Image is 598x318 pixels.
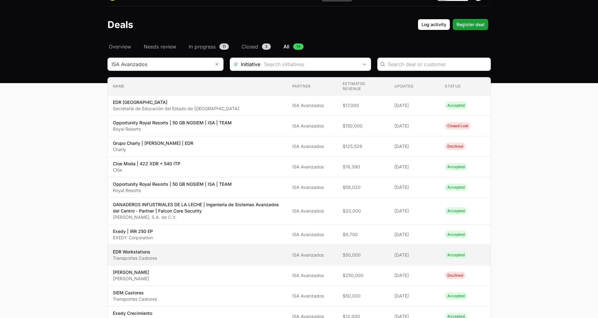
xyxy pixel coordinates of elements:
[343,123,385,129] span: $150,000
[113,140,193,146] p: Grupo Charly | [PERSON_NAME] | EDR
[113,105,239,112] p: Secretaría de Educación del Estado de [GEOGRAPHIC_DATA]
[418,19,450,30] button: Log activity
[292,293,333,299] span: ISA Avanzados
[292,252,333,258] span: ISA Avanzados
[394,184,435,190] span: [DATE]
[260,58,358,71] input: Search initiatives
[113,120,232,126] p: Opportunity Royal Resorts | 50 GB NGSIEM | ISA | TEAM
[343,184,385,190] span: $58,020
[418,19,488,30] div: Primary actions
[113,235,153,241] p: EXEDY Corporation
[113,146,193,153] p: Charly
[292,123,333,129] span: ISA Avanzados
[292,208,333,214] span: ISA Avanzados
[394,143,435,150] span: [DATE]
[107,43,491,50] nav: Deals navigation
[453,19,488,30] button: Register deal
[144,43,176,50] span: Needs review
[113,228,153,235] p: Exedy | IRR 250 EP
[394,123,435,129] span: [DATE]
[343,272,385,279] span: $250,000
[292,231,333,238] span: ISA Avanzados
[338,77,390,95] th: Estimated revenue
[388,60,487,68] input: Search deal or customer
[292,102,333,109] span: ISA Avanzados
[113,126,232,132] p: Royal Resorts
[394,231,435,238] span: [DATE]
[109,43,131,50] span: Overview
[421,21,446,28] span: Log activity
[343,143,385,150] span: $125,529
[188,43,230,50] a: In progress11
[292,164,333,170] span: ISA Avanzados
[358,58,371,71] div: Open
[394,272,435,279] span: [DATE]
[113,214,282,220] p: [PERSON_NAME], S.A. de C.V.
[113,290,157,296] p: SIEM Castores
[394,102,435,109] span: [DATE]
[113,202,282,214] p: GANADEROS INFUSTRIALES DE LA LECHE | Ingeniería de Sistemas Avanzados del Centro - Partner | Falc...
[440,77,490,95] th: Status
[282,43,305,50] a: All14
[343,252,385,258] span: $50,000
[113,249,157,255] p: EDR Workstations
[240,43,272,50] a: Closed3
[113,255,157,261] p: Transportes Castores
[113,187,232,194] p: Royal Resorts
[142,43,177,50] a: Needs review
[219,43,229,50] span: 11
[113,269,149,275] p: [PERSON_NAME]
[292,143,333,150] span: ISA Avanzados
[113,167,180,173] p: Clōe
[107,19,133,30] h1: Deals
[230,60,260,68] span: Initiative
[241,43,258,50] span: Closed
[108,77,287,95] th: Name
[113,181,232,187] p: Opportunity Royal Resorts | 50 GB NGSIEM | ISA | TEAM
[113,296,157,302] p: Transportes Castores
[108,58,211,71] input: Search partner
[343,293,385,299] span: $50,000
[262,43,271,50] span: 3
[343,164,385,170] span: $19,390
[283,43,289,50] span: All
[343,231,385,238] span: $9,700
[287,77,338,95] th: Partner
[211,58,223,71] button: Remove
[189,43,216,50] span: In progress
[343,208,385,214] span: $20,000
[394,252,435,258] span: [DATE]
[456,21,485,28] span: Register deal
[292,184,333,190] span: ISA Avanzados
[113,99,239,105] p: EDR [GEOGRAPHIC_DATA]
[113,275,149,282] p: [PERSON_NAME]
[394,164,435,170] span: [DATE]
[113,310,153,316] p: Exedy Crecimiento
[113,161,180,167] p: Cloe Moda | 422 XDR + 540 ITP
[292,272,333,279] span: ISA Avanzados
[394,208,435,214] span: [DATE]
[389,77,440,95] th: Updated
[107,43,132,50] a: Overview
[394,293,435,299] span: [DATE]
[293,43,304,50] span: 14
[343,102,385,109] span: $17,000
